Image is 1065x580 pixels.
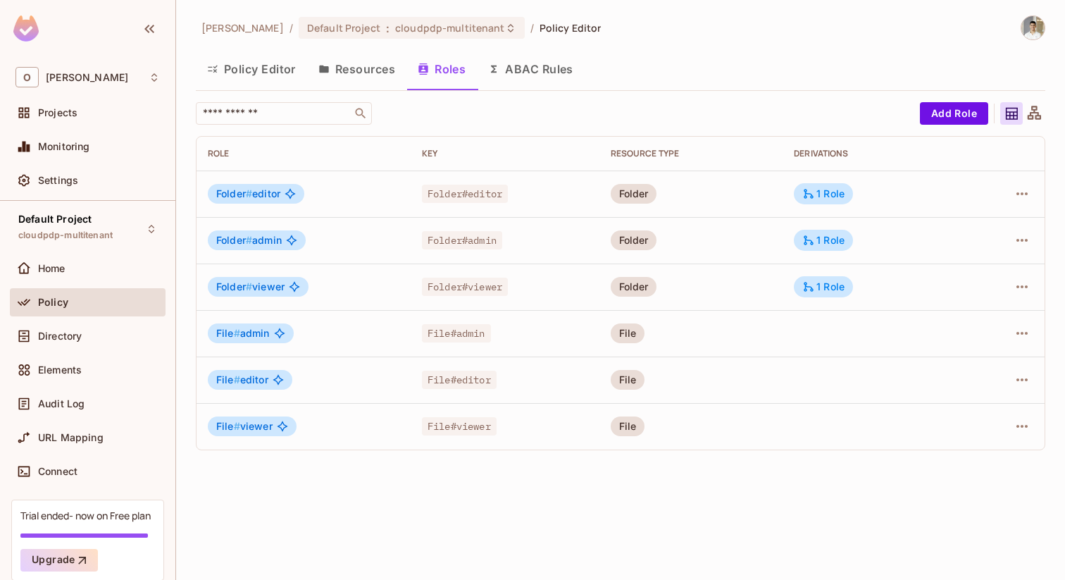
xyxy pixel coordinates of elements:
[395,21,505,35] span: cloudpdp-multitenant
[18,214,92,225] span: Default Project
[422,324,491,343] span: File#admin
[201,21,284,35] span: the active workspace
[920,102,988,125] button: Add Role
[38,364,82,376] span: Elements
[216,235,282,246] span: admin
[802,234,845,247] div: 1 Role
[38,331,82,342] span: Directory
[38,432,104,443] span: URL Mapping
[422,148,588,159] div: Key
[216,188,280,199] span: editor
[406,51,477,87] button: Roles
[530,21,534,35] li: /
[802,280,845,293] div: 1 Role
[20,509,151,522] div: Trial ended- now on Free plan
[38,263,66,274] span: Home
[13,16,39,42] img: SReyMgAAAABJRU5ErkJggg==
[15,67,39,87] span: O
[422,231,502,249] span: Folder#admin
[38,107,77,118] span: Projects
[540,21,602,35] span: Policy Editor
[216,421,273,432] span: viewer
[246,234,252,246] span: #
[38,141,90,152] span: Monitoring
[18,230,113,241] span: cloudpdp-multitenant
[422,417,497,436] span: File#viewer
[216,328,270,339] span: admin
[38,297,68,308] span: Policy
[611,184,657,204] div: Folder
[216,187,252,199] span: Folder
[422,371,497,389] span: File#editor
[611,323,645,343] div: File
[802,187,845,200] div: 1 Role
[234,420,240,432] span: #
[422,278,508,296] span: Folder#viewer
[611,370,645,390] div: File
[208,148,399,159] div: Role
[477,51,585,87] button: ABAC Rules
[38,466,77,477] span: Connect
[794,148,955,159] div: Derivations
[385,23,390,34] span: :
[422,185,508,203] span: Folder#editor
[216,281,285,292] span: viewer
[234,327,240,339] span: #
[46,72,128,83] span: Workspace: Omer Test
[307,51,406,87] button: Resources
[216,234,252,246] span: Folder
[611,148,772,159] div: RESOURCE TYPE
[20,549,98,572] button: Upgrade
[611,277,657,297] div: Folder
[611,230,657,250] div: Folder
[246,187,252,199] span: #
[196,51,307,87] button: Policy Editor
[38,175,78,186] span: Settings
[216,374,240,385] span: File
[216,420,240,432] span: File
[246,280,252,292] span: #
[234,374,240,385] span: #
[38,398,85,409] span: Audit Log
[1021,16,1045,39] img: Omer Zuarets
[307,21,380,35] span: Default Project
[611,417,645,436] div: File
[289,21,293,35] li: /
[216,374,268,385] span: editor
[216,280,252,292] span: Folder
[216,327,240,339] span: File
